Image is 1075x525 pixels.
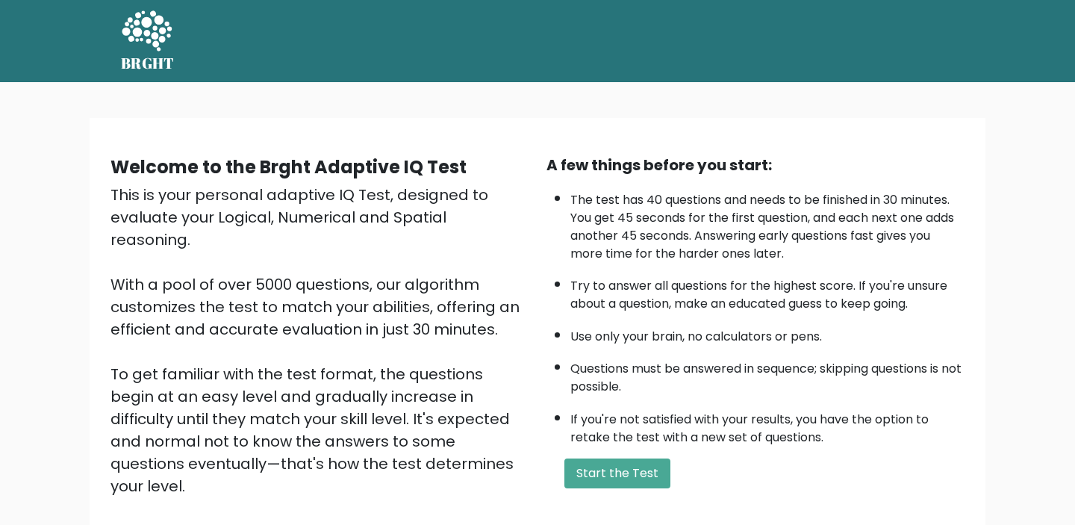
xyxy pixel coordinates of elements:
h5: BRGHT [121,55,175,72]
button: Start the Test [564,459,670,488]
li: The test has 40 questions and needs to be finished in 30 minutes. You get 45 seconds for the firs... [570,184,965,263]
b: Welcome to the Brght Adaptive IQ Test [110,155,467,179]
li: Try to answer all questions for the highest score. If you're unsure about a question, make an edu... [570,270,965,313]
li: If you're not satisfied with your results, you have the option to retake the test with a new set ... [570,403,965,447]
div: A few things before you start: [546,154,965,176]
a: BRGHT [121,6,175,76]
li: Questions must be answered in sequence; skipping questions is not possible. [570,352,965,396]
li: Use only your brain, no calculators or pens. [570,320,965,346]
